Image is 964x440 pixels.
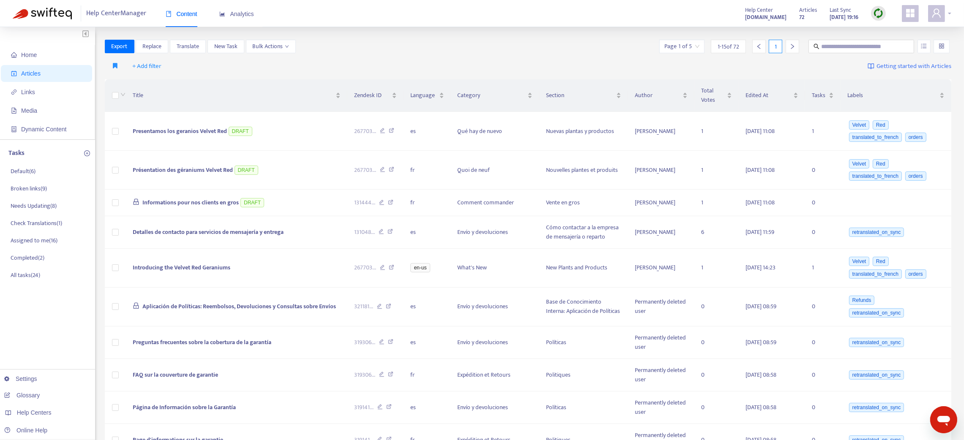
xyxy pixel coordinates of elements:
[746,165,775,175] span: [DATE] 11:08
[746,402,776,412] span: [DATE] 08:58
[873,159,889,168] span: Red
[133,126,227,136] span: Presentamos los geranios Velvet Red
[451,249,540,288] td: What's New
[628,216,694,249] td: [PERSON_NAME]
[354,403,374,412] span: 319141 ...
[746,337,776,347] span: [DATE] 08:59
[694,391,739,424] td: 0
[847,91,938,100] span: Labels
[539,190,628,216] td: Vente en gros
[126,60,168,73] button: + Add filter
[539,151,628,190] td: Nouvelles plantes et produits
[841,79,951,112] th: Labels
[805,79,841,112] th: Tasks
[112,42,128,51] span: Export
[739,79,805,112] th: Edited At
[120,92,126,97] span: down
[694,249,739,288] td: 1
[746,91,792,100] span: Edited At
[931,8,942,18] span: user
[285,44,289,49] span: down
[354,370,375,380] span: 319306 ...
[410,263,430,272] span: en-us
[11,89,17,95] span: link
[8,148,25,158] p: Tasks
[21,70,41,77] span: Articles
[805,190,841,216] td: 0
[354,198,375,207] span: 131444 ...
[21,126,66,133] span: Dynamic Content
[11,201,57,210] p: Needs Updating ( 8 )
[133,370,218,380] span: FAQ sur la couverture de garantie
[849,403,904,412] span: retranslated_on_sync
[694,326,739,359] td: 0
[133,263,230,272] span: Introducing the Velvet Red Geraniums
[166,11,197,17] span: Content
[805,288,841,326] td: 0
[539,359,628,391] td: Politiques
[11,253,44,262] p: Completed ( 2 )
[694,112,739,151] td: 1
[354,302,373,311] span: 321181 ...
[769,40,782,53] div: 1
[814,43,819,49] span: search
[701,86,725,105] span: Total Votes
[539,288,628,326] td: Base de Conocimiento Interna: Aplicación de Políticas
[745,13,786,22] strong: [DOMAIN_NAME]
[849,257,870,266] span: Velvet
[208,40,244,53] button: New Task
[219,11,225,17] span: area-chart
[347,79,404,112] th: Zendesk ID
[133,337,271,347] span: Preguntas frecuentes sobre la cobertura de la garantía
[805,151,841,190] td: 0
[849,120,870,130] span: Velvet
[105,40,134,53] button: Export
[11,52,17,58] span: home
[746,227,774,237] span: [DATE] 11:59
[539,112,628,151] td: Nuevas plantas y productos
[11,236,57,245] p: Assigned to me ( 16 )
[21,89,35,95] span: Links
[142,301,336,311] span: Aplicación de Políticas: Reembolsos, Devoluciones y Consultas sobre Envíos
[921,43,927,49] span: unordered-list
[745,12,786,22] a: [DOMAIN_NAME]
[451,112,540,151] td: Qué hay de nuevo
[628,190,694,216] td: [PERSON_NAME]
[745,5,773,15] span: Help Center
[812,91,827,100] span: Tasks
[539,216,628,249] td: Cómo contactar a la empresa de mensajería o reparto
[868,60,951,73] a: Getting started with Articles
[930,406,957,433] iframe: Button to launch messaging window
[628,249,694,288] td: [PERSON_NAME]
[849,171,902,181] span: translated_to_french
[253,42,289,51] span: Bulk Actions
[354,91,391,100] span: Zendesk ID
[746,198,775,207] span: [DATE] 11:08
[11,184,47,193] p: Broken links ( 9 )
[451,216,540,249] td: Envío y devoluciones
[451,151,540,190] td: Quoi de neuf
[126,79,347,112] th: Title
[877,62,951,71] span: Getting started with Articles
[11,126,17,132] span: container
[756,43,762,49] span: left
[905,133,926,142] span: orders
[404,112,451,151] td: es
[133,402,236,412] span: Página de Información sobre la Garantía
[830,5,851,15] span: Last Sync
[849,370,904,380] span: retranslated_on_sync
[235,166,258,175] span: DRAFT
[628,112,694,151] td: [PERSON_NAME]
[746,263,776,272] span: [DATE] 14:23
[746,370,776,380] span: [DATE] 08:58
[628,288,694,326] td: Permanently deleted user
[694,216,739,249] td: 6
[84,150,90,156] span: plus-circle
[873,120,889,130] span: Red
[13,8,72,19] img: Swifteq
[873,257,889,266] span: Red
[142,42,161,51] span: Replace
[21,107,37,114] span: Media
[539,249,628,288] td: New Plants and Products
[21,52,37,58] span: Home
